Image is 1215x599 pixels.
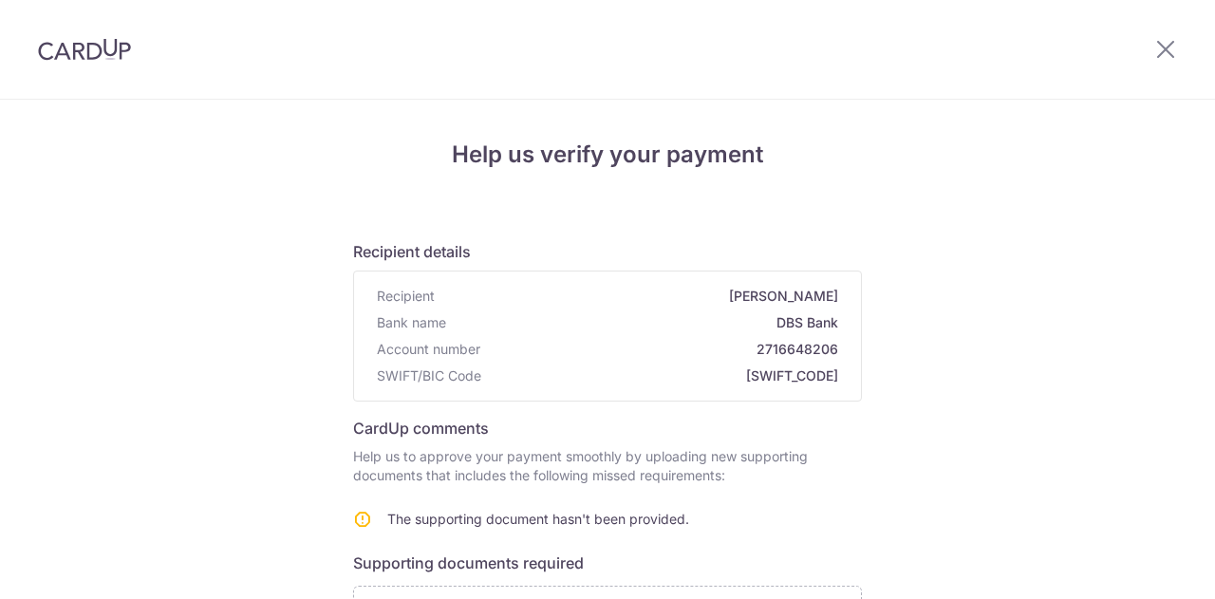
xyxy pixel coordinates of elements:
[377,340,480,359] span: Account number
[454,313,838,332] span: DBS Bank
[377,313,446,332] span: Bank name
[1093,542,1196,590] iframe: Opens a widget where you can find more information
[353,417,862,440] h6: CardUp comments
[387,511,689,527] span: The supporting document hasn't been provided.
[353,447,862,485] p: Help us to approve your payment smoothly by uploading new supporting documents that includes the ...
[353,138,862,172] h4: Help us verify your payment
[488,340,838,359] span: 2716648206
[442,287,838,306] span: [PERSON_NAME]
[377,366,481,385] span: SWIFT/BIC Code
[353,552,862,574] h6: Supporting documents required
[377,287,435,306] span: Recipient
[38,38,131,61] img: CardUp
[489,366,838,385] span: [SWIFT_CODE]
[353,240,862,263] h6: Recipient details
